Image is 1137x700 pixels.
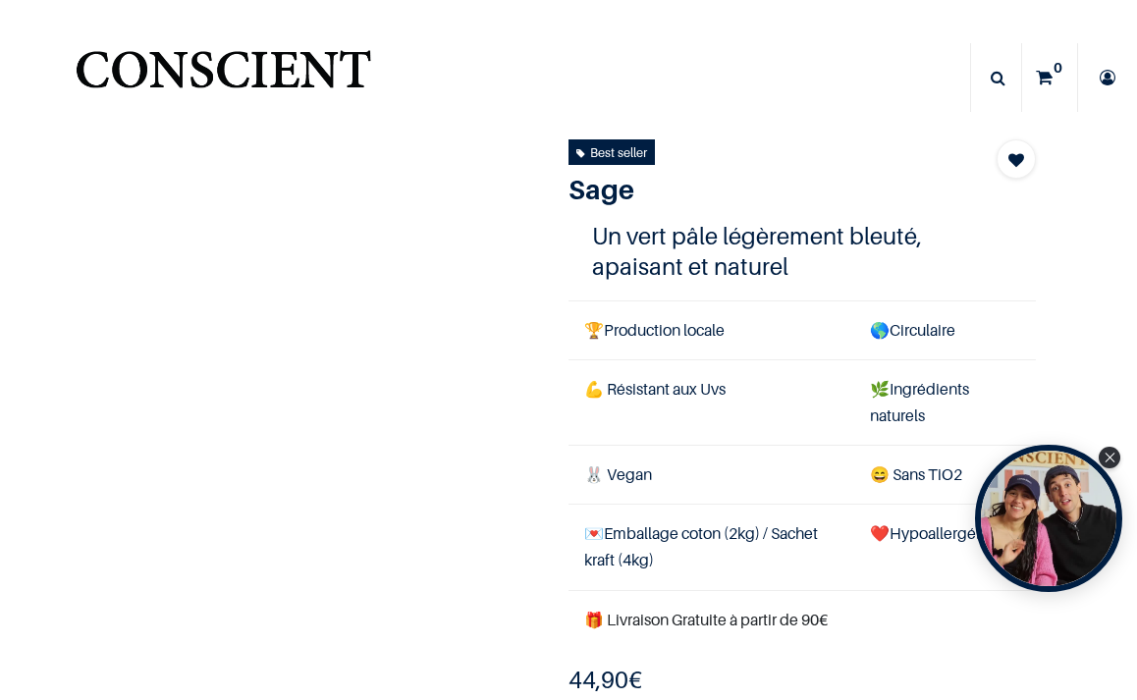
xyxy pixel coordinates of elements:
[584,610,828,629] font: 🎁 Livraison Gratuite à partir de 90€
[584,464,652,484] span: 🐰 Vegan
[631,66,708,88] span: Nettoyant
[568,505,854,590] td: Emballage coton (2kg) / Sachet kraft (4kg)
[854,505,1036,590] td: ❤️Hypoallergénique
[584,523,604,543] span: 💌
[1008,148,1024,172] span: Add to wishlist
[592,221,1012,282] h4: Un vert pâle légèrement bleuté, apaisant et naturel
[854,300,1036,359] td: Circulaire
[516,42,620,113] a: Peinture
[1099,447,1120,468] div: Close Tolstoy widget
[854,446,1036,505] td: ans TiO2
[1049,58,1067,78] sup: 0
[870,320,890,340] span: 🌎
[975,445,1122,592] div: Open Tolstoy widget
[568,300,854,359] td: Production locale
[568,666,628,694] span: 44,90
[568,666,642,694] b: €
[72,39,375,117] a: Logo of Conscient
[870,379,890,399] span: 🌿
[528,65,591,87] span: Peinture
[584,379,726,399] span: 💪 Résistant aux Uvs
[854,359,1036,445] td: Ingrédients naturels
[870,464,901,484] span: 😄 S
[730,66,833,88] span: Notre histoire
[1022,43,1077,112] a: 0
[576,141,647,163] div: Best seller
[584,320,604,340] span: 🏆
[997,139,1036,179] button: Add to wishlist
[975,445,1122,592] div: Tolstoy bubble widget
[975,445,1122,592] div: Open Tolstoy
[72,39,375,117] img: Conscient
[568,173,966,205] h1: Sage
